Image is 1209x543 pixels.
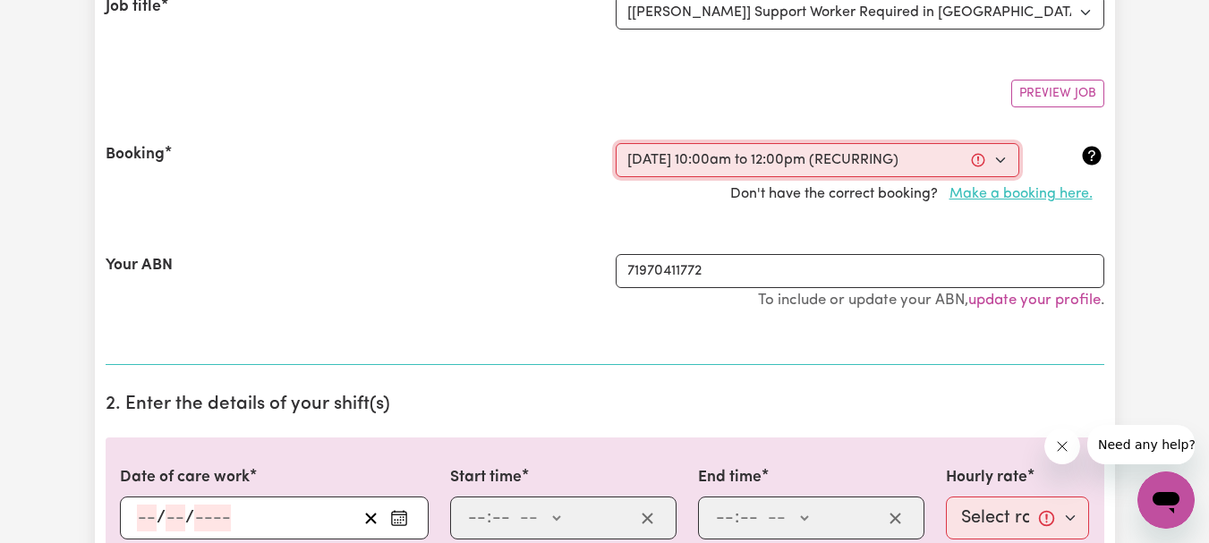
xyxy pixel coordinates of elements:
[715,505,735,531] input: --
[357,505,385,531] button: Clear date
[106,254,173,277] label: Your ABN
[194,505,231,531] input: ----
[487,508,491,528] span: :
[106,394,1104,416] h2: 2. Enter the details of your shift(s)
[185,508,194,528] span: /
[698,466,762,489] label: End time
[735,508,739,528] span: :
[450,466,522,489] label: Start time
[1087,425,1195,464] iframe: Message from company
[137,505,157,531] input: --
[1137,471,1195,529] iframe: Button to launch messaging window
[157,508,166,528] span: /
[106,143,165,166] label: Booking
[739,505,759,531] input: --
[11,13,108,27] span: Need any help?
[968,293,1101,308] a: update your profile
[166,505,185,531] input: --
[385,505,413,531] button: Enter the date of care work
[730,187,1104,201] span: Don't have the correct booking?
[120,466,250,489] label: Date of care work
[758,293,1104,308] small: To include or update your ABN, .
[1044,428,1080,464] iframe: Close message
[491,505,511,531] input: --
[467,505,487,531] input: --
[1011,80,1104,107] button: Preview Job
[938,177,1104,211] button: Make a booking here.
[946,466,1027,489] label: Hourly rate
